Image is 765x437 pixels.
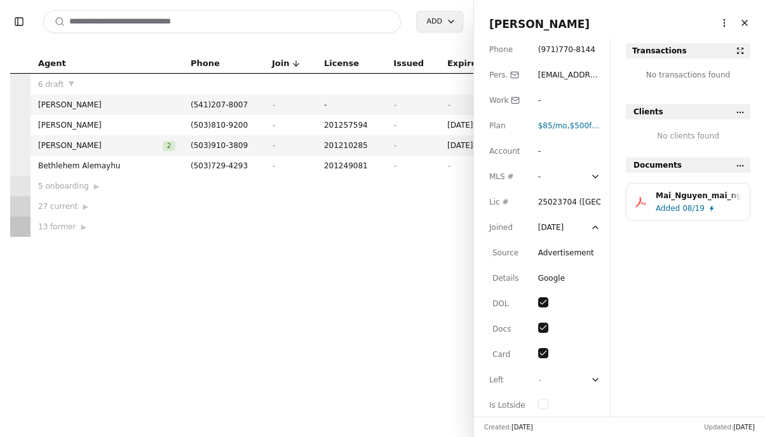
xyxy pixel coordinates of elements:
div: Lic # [489,196,525,208]
span: - [393,141,396,150]
span: 6 draft [38,78,64,91]
span: Bethlehem Alemayhu [38,159,175,172]
span: - [447,100,450,109]
div: Docs [489,323,525,335]
span: [PERSON_NAME] [38,98,175,111]
span: ▶ [94,181,99,192]
span: ( 541 ) 207 - 8007 [191,100,248,109]
span: Agent [38,57,66,71]
div: Card [489,348,525,361]
button: 2 [163,139,175,152]
span: - [272,100,274,109]
div: 27 current [38,200,175,213]
span: - [393,161,396,170]
span: - [538,375,541,384]
span: License [324,57,359,71]
span: - [272,121,274,130]
div: [DATE] [538,221,564,234]
div: Source [489,246,525,259]
span: ▶ [83,201,88,213]
div: Pers. [489,69,525,81]
div: 5 onboarding [38,180,175,192]
div: Details [489,272,525,285]
span: 201257594 [324,119,378,131]
div: Left [489,373,525,386]
div: Advertisement [538,246,594,259]
span: - [272,161,274,170]
span: ( 503 ) 910 - 3809 [191,141,248,150]
div: Joined [489,221,525,234]
span: - [272,141,274,150]
span: [DATE] [511,424,533,431]
div: Work [489,94,525,107]
span: Documents [633,159,682,171]
span: [DATE] [447,139,491,152]
span: 2 [163,141,175,151]
div: Is Lotside [489,399,525,412]
div: Google [538,272,565,285]
span: ( 503 ) 810 - 9200 [191,121,248,130]
div: DOL [489,297,525,310]
span: , [538,121,570,130]
span: 201210285 [324,139,378,152]
span: ( 971 ) 770 - 8144 [538,45,595,54]
span: $500 fee [570,121,602,130]
div: - [538,170,561,183]
span: 201249081 [324,159,378,172]
span: - [447,161,450,170]
span: Issued [393,57,424,71]
span: ▶ [81,222,86,233]
span: [PERSON_NAME] [489,18,590,30]
button: Mai_Nguyen_mai_nguyen_gideon_sylvan.pdfAdded08/19 [626,183,750,221]
span: [EMAIL_ADDRESS][DOMAIN_NAME] [538,71,600,105]
div: - [538,145,561,158]
span: - [393,121,396,130]
span: Expires [447,57,482,71]
span: - [324,98,378,111]
div: Transactions [632,44,687,57]
span: [PERSON_NAME] [38,139,163,152]
span: [DATE] [733,424,755,431]
div: - [538,94,561,107]
span: - [393,100,396,109]
span: Join [272,57,289,71]
div: No transactions found [626,69,750,89]
div: Phone [489,43,525,56]
div: Account [489,145,525,158]
span: Clients [633,105,663,118]
span: ▼ [69,78,74,90]
div: No clients found [626,130,750,142]
div: Created: [484,422,533,432]
button: Add [416,11,463,32]
span: Phone [191,57,220,71]
div: Plan [489,119,525,132]
span: [PERSON_NAME] [38,119,175,131]
div: 13 former [38,220,175,233]
span: [DATE] [447,119,491,131]
div: Mai_Nguyen_mai_nguyen_gideon_sylvan.pdf [656,189,741,202]
span: 08/19 [682,202,705,215]
span: Added [656,202,680,215]
div: MLS # [489,170,525,183]
span: ( 503 ) 729 - 4293 [191,161,248,170]
div: Updated: [704,422,755,432]
div: 25023704 ([GEOGRAPHIC_DATA]) [538,196,665,208]
span: $85 /mo [538,121,567,130]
